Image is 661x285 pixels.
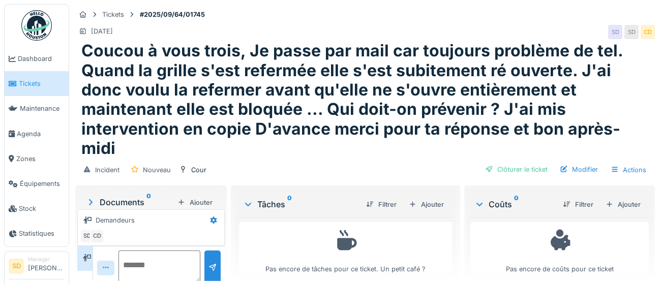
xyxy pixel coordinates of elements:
sup: 0 [287,198,292,210]
div: Documents [85,196,173,208]
div: SD [608,25,622,39]
div: SD [80,229,94,243]
span: Statistiques [19,229,65,238]
a: SD Manager[PERSON_NAME] [9,256,65,280]
div: Tâches [243,198,358,210]
sup: 0 [514,198,519,210]
div: Cour [191,165,206,175]
div: Ajouter [405,198,448,211]
h1: Coucou à vous trois, Je passe par mail car toujours problème de tel. Quand la grille s'est referm... [81,41,649,158]
div: Clôturer le ticket [481,163,552,176]
div: Nouveau [143,165,171,175]
div: [DATE] [91,26,113,36]
div: Filtrer [362,198,401,211]
div: CD [90,229,104,243]
a: Maintenance [5,96,69,121]
sup: 0 [146,196,151,208]
a: Statistiques [5,221,69,246]
div: Manager [28,256,65,263]
div: Tickets [102,10,124,19]
li: [PERSON_NAME] [28,256,65,277]
span: Équipements [20,179,65,188]
div: Modifier [556,163,602,176]
span: Tickets [19,79,65,88]
a: Zones [5,146,69,171]
div: Incident [95,165,119,175]
span: Zones [16,154,65,164]
div: Filtrer [559,198,597,211]
a: Équipements [5,171,69,196]
div: SD [624,25,639,39]
div: Ajouter [173,196,217,209]
div: Ajouter [602,198,645,211]
a: Dashboard [5,46,69,71]
a: Stock [5,196,69,221]
div: Coûts [474,198,555,210]
a: Agenda [5,121,69,146]
a: Tickets [5,71,69,96]
div: CD [641,25,655,39]
span: Agenda [17,129,65,139]
span: Maintenance [20,104,65,113]
li: SD [9,259,24,274]
span: Dashboard [18,54,65,64]
strong: #2025/09/64/01745 [136,10,209,19]
div: Pas encore de tâches pour ce ticket. Un petit café ? [246,227,445,274]
div: Demandeurs [96,215,135,225]
div: Pas encore de coûts pour ce ticket [477,227,642,274]
div: Actions [606,163,651,177]
img: Badge_color-CXgf-gQk.svg [21,10,52,41]
span: Stock [19,204,65,213]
